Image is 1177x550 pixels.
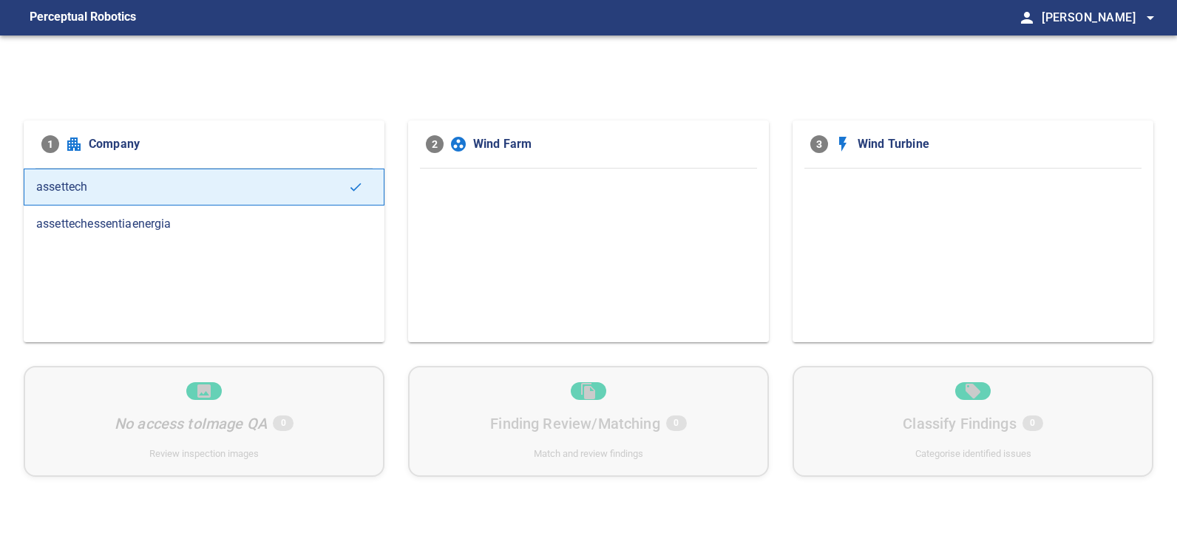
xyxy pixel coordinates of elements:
span: person [1018,9,1036,27]
span: Company [89,135,367,153]
span: arrow_drop_down [1142,9,1159,27]
span: 3 [810,135,828,153]
div: assettechessentiaenergia [24,206,384,242]
span: 2 [426,135,444,153]
span: Wind Farm [473,135,751,153]
span: assettechessentiaenergia [36,215,372,233]
div: assettech [24,169,384,206]
figcaption: Perceptual Robotics [30,6,136,30]
button: [PERSON_NAME] [1036,3,1159,33]
span: assettech [36,178,348,196]
span: Wind Turbine [858,135,1136,153]
span: 1 [41,135,59,153]
span: [PERSON_NAME] [1042,7,1159,28]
